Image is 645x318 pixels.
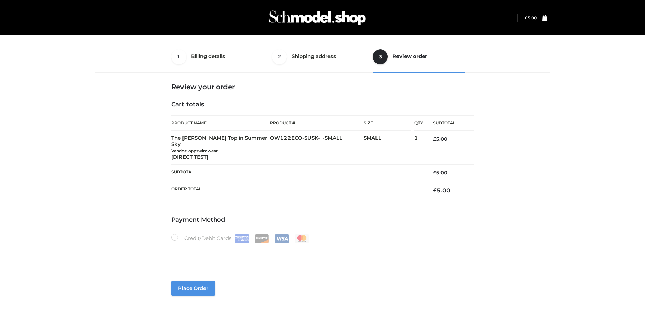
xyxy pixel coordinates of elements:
th: Product Name [171,115,270,131]
span: £ [433,136,436,142]
img: Schmodel Admin 964 [266,4,368,31]
td: 1 [414,131,423,165]
h3: Review your order [171,83,474,91]
h4: Payment Method [171,216,474,224]
img: Visa [275,234,289,243]
th: Subtotal [423,116,474,131]
span: £ [433,187,437,194]
th: Product # [270,115,364,131]
img: Mastercard [295,234,309,243]
bdi: 5.00 [433,187,450,194]
small: Vendor: oppswimwear [171,148,218,153]
a: £5.00 [525,15,537,20]
img: Discover [255,234,269,243]
td: OW122ECO-SUSK-_-SMALL [270,131,364,165]
h4: Cart totals [171,101,474,108]
img: Amex [235,234,249,243]
iframe: Secure payment input frame [170,242,473,266]
th: Qty [414,115,423,131]
bdi: 5.00 [433,170,447,176]
th: Order Total [171,181,423,199]
span: £ [433,170,436,176]
bdi: 5.00 [433,136,447,142]
th: Size [364,116,411,131]
span: £ [525,15,528,20]
td: SMALL [364,131,414,165]
th: Subtotal [171,165,423,181]
td: The [PERSON_NAME] Top in Summer Sky [DIRECT TEST] [171,131,270,165]
label: Credit/Debit Cards [171,234,310,243]
button: Place order [171,281,215,296]
bdi: 5.00 [525,15,537,20]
